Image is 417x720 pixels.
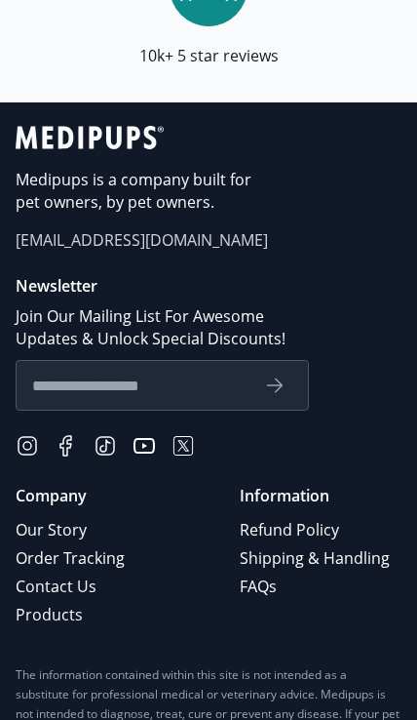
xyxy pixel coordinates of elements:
[16,516,128,544] a: Our Story
[16,169,269,214] p: Medipups is a company built for pet owners, by pet owners.
[240,544,393,573] a: Shipping & Handling
[240,516,393,544] a: Refund Policy
[240,573,393,601] a: FAQs
[240,485,393,507] p: Information
[16,601,128,629] a: Products
[16,573,128,601] a: Contact Us
[139,42,279,69] p: 10k+ 5 star reviews
[16,485,128,507] p: Company
[16,229,401,252] span: [EMAIL_ADDRESS][DOMAIN_NAME]
[16,544,128,573] a: Order Tracking
[16,305,309,350] p: Join Our Mailing List For Awesome Updates & Unlock Special Discounts!
[16,275,394,298] p: Newsletter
